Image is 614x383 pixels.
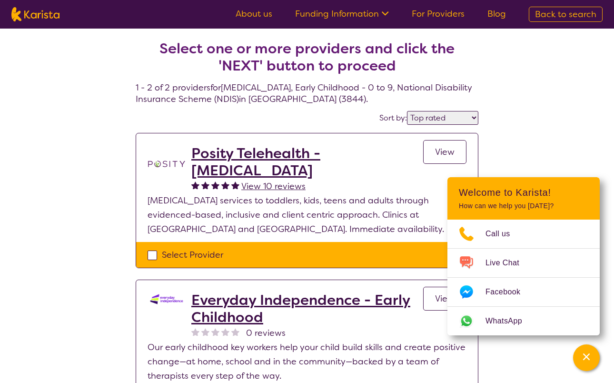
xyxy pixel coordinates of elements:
p: Our early childhood key workers help your child build skills and create positive change—at home, ... [148,340,466,383]
a: View [423,287,466,311]
img: fullstar [191,181,199,189]
div: Channel Menu [447,177,600,335]
p: How can we help you [DATE]? [459,202,588,210]
a: View [423,140,466,164]
img: kdssqoqrr0tfqzmv8ac0.png [148,292,186,307]
span: Live Chat [485,256,531,270]
a: For Providers [412,8,465,20]
img: t1bslo80pcylnzwjhndq.png [148,145,186,183]
span: Back to search [535,9,596,20]
a: View 10 reviews [241,179,306,193]
a: Everyday Independence - Early Childhood [191,292,423,326]
span: WhatsApp [485,314,534,328]
img: nonereviewstar [231,328,239,336]
a: Back to search [529,7,603,22]
span: Facebook [485,285,532,299]
span: 0 reviews [246,326,286,340]
a: Posity Telehealth - [MEDICAL_DATA] [191,145,423,179]
img: Karista logo [11,7,59,21]
a: Funding Information [295,8,389,20]
img: fullstar [221,181,229,189]
img: fullstar [201,181,209,189]
img: nonereviewstar [191,328,199,336]
label: Sort by: [379,113,407,123]
ul: Choose channel [447,220,600,335]
img: nonereviewstar [211,328,219,336]
img: nonereviewstar [201,328,209,336]
img: fullstar [211,181,219,189]
p: [MEDICAL_DATA] services to toddlers, kids, teens and adults through evidenced-based, inclusive an... [148,193,466,236]
span: View [435,293,455,304]
h2: Welcome to Karista! [459,187,588,198]
a: Blog [487,8,506,20]
h4: 1 - 2 of 2 providers for [MEDICAL_DATA] , Early Childhood - 0 to 9 , National Disability Insuranc... [136,17,478,105]
img: fullstar [231,181,239,189]
button: Channel Menu [573,344,600,371]
span: Call us [485,227,522,241]
a: Web link opens in a new tab. [447,307,600,335]
span: View 10 reviews [241,181,306,192]
h2: Select one or more providers and click the 'NEXT' button to proceed [147,40,467,74]
span: View [435,146,455,158]
a: About us [236,8,272,20]
img: nonereviewstar [221,328,229,336]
